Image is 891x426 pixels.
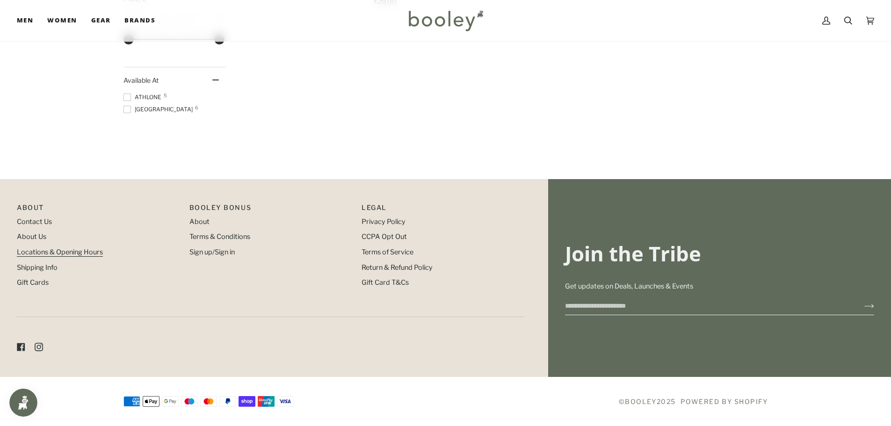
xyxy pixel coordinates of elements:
h3: Join the Tribe [565,241,874,267]
a: Terms of Service [362,248,413,256]
span: Athlone [123,93,164,101]
span: Men [17,16,33,25]
a: Powered by Shopify [681,397,768,405]
p: Booley Bonus [189,202,353,217]
a: Sign up/Sign in [189,248,235,256]
a: Gift Cards [17,278,49,287]
a: CCPA Opt Out [362,232,407,241]
a: Shipping Info [17,263,58,272]
span: Available At [123,76,159,84]
p: Pipeline_Footer Sub [362,202,525,217]
a: Privacy Policy [362,217,406,226]
a: About [189,217,210,226]
a: Terms & Conditions [189,232,250,241]
span: [GEOGRAPHIC_DATA] [123,105,196,114]
span: Gear [91,16,111,25]
button: Join [849,298,874,313]
p: Get updates on Deals, Launches & Events [565,282,874,292]
span: Women [47,16,77,25]
span: 6 [195,105,198,110]
a: Gift Card T&Cs [362,278,409,287]
input: your-email@example.com [565,297,849,315]
span: Brands [124,16,155,25]
a: Locations & Opening Hours [17,248,103,256]
a: Contact Us [17,217,52,226]
span: 5 [164,93,167,98]
a: Booley [625,397,656,405]
a: About Us [17,232,46,241]
a: Return & Refund Policy [362,263,433,272]
iframe: Button to open loyalty program pop-up [9,389,37,417]
p: Pipeline_Footer Main [17,202,180,217]
span: © 2025 [619,397,676,406]
img: Booley [405,7,486,34]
